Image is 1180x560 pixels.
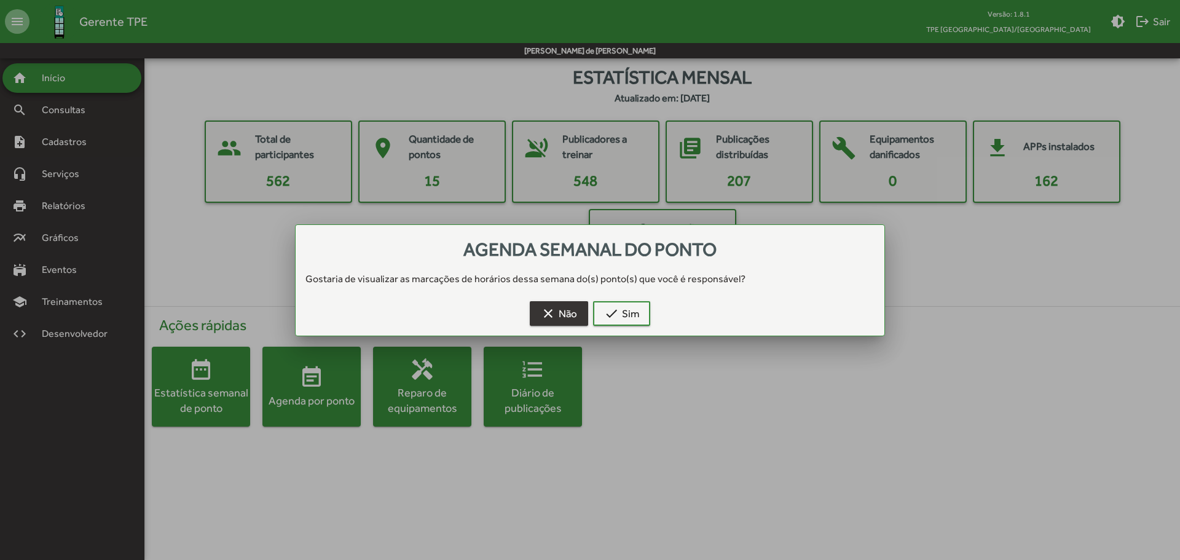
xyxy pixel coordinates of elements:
[296,272,884,286] div: Gostaria de visualizar as marcações de horários dessa semana do(s) ponto(s) que você é responsável?
[541,306,556,321] mat-icon: clear
[593,301,650,326] button: Sim
[541,302,577,325] span: Não
[604,306,619,321] mat-icon: check
[463,239,717,260] span: Agenda semanal do ponto
[604,302,639,325] span: Sim
[530,301,588,326] button: Não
